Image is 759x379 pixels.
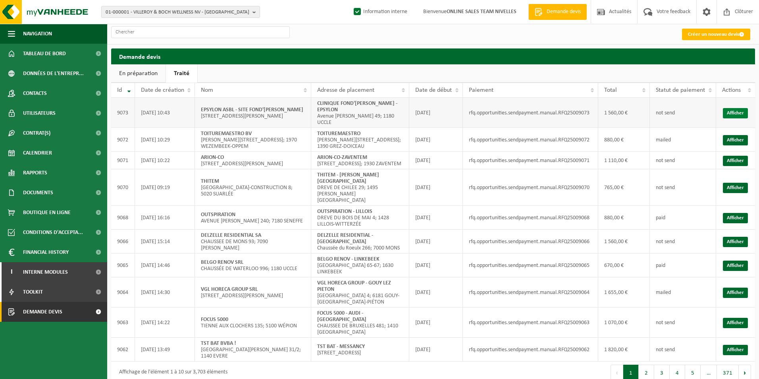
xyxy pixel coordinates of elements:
[463,98,598,128] td: rfq.opportunities.sendpayment.manual.RFQ25009073
[311,152,409,169] td: [STREET_ADDRESS]; 1930 ZAVENTEM
[195,230,311,253] td: CHAUSSEE DE MONS 93; 7090 [PERSON_NAME]
[409,307,463,338] td: [DATE]
[195,307,311,338] td: TIENNE AUX CLOCHERS 135; 5100 WÉPION
[23,302,62,322] span: Demande devis
[311,307,409,338] td: CHAUSSEE DE BRUXELLES 481; 1410 [GEOGRAPHIC_DATA]
[111,152,135,169] td: 9071
[23,242,69,262] span: Financial History
[598,277,650,307] td: 1 655,00 €
[111,338,135,362] td: 9062
[135,169,195,206] td: [DATE] 09:19
[409,277,463,307] td: [DATE]
[598,338,650,362] td: 1 820,00 €
[409,169,463,206] td: [DATE]
[723,213,748,223] a: Afficher
[23,222,83,242] span: Conditions d'accepta...
[23,163,47,183] span: Rapports
[598,253,650,277] td: 670,00 €
[201,317,228,323] strong: FOCUS 5000
[311,338,409,362] td: [STREET_ADDRESS]
[135,338,195,362] td: [DATE] 13:49
[141,87,184,93] span: Date de création
[195,206,311,230] td: AVENUE [PERSON_NAME] 240; 7180 SENEFFE
[656,87,705,93] span: Statut de paiement
[201,286,258,292] strong: VGL HORECA GROUP SRL
[201,340,236,346] strong: TST BAT BVBA !
[311,253,409,277] td: [GEOGRAPHIC_DATA] 65-67; 1630 LINKEBEEK
[195,338,311,362] td: [GEOGRAPHIC_DATA][PERSON_NAME] 31/2; 1140 EVERE
[463,152,598,169] td: rfq.opportunities.sendpayment.manual.RFQ25009071
[409,206,463,230] td: [DATE]
[656,158,675,164] span: not send
[545,8,583,16] span: Demande devis
[656,215,665,221] span: paid
[317,256,379,262] strong: BELGO RENOV - LINKEBEEK
[8,262,15,282] span: I
[463,277,598,307] td: rfq.opportunities.sendpayment.manual.RFQ25009064
[409,338,463,362] td: [DATE]
[111,26,290,38] input: Chercher
[106,6,249,18] span: 01-000001 - VILLEROY & BOCH WELLNESS NV - [GEOGRAPHIC_DATA]
[723,183,748,193] a: Afficher
[656,320,675,326] span: not send
[111,206,135,230] td: 9068
[135,230,195,253] td: [DATE] 15:14
[135,307,195,338] td: [DATE] 14:22
[656,137,671,143] span: mailed
[201,178,219,184] strong: THITEM
[195,277,311,307] td: [STREET_ADDRESS][PERSON_NAME]
[23,103,56,123] span: Utilisateurs
[463,128,598,152] td: rfq.opportunities.sendpayment.manual.RFQ25009072
[23,83,47,103] span: Contacts
[166,64,197,83] a: Traité
[656,290,671,296] span: mailed
[317,344,365,350] strong: TST BAT - MESSANCY
[195,98,311,128] td: [STREET_ADDRESS][PERSON_NAME]
[195,253,311,277] td: CHAUSSÉE DE WATERLOO 996; 1180 UCCLE
[415,87,452,93] span: Date de début
[463,169,598,206] td: rfq.opportunities.sendpayment.manual.RFQ25009070
[201,87,213,93] span: Nom
[723,288,748,298] a: Afficher
[23,203,71,222] span: Boutique en ligne
[656,185,675,191] span: not send
[317,209,372,215] strong: OUTSPIRATION - LILLOIS
[317,232,373,245] strong: DELZELLE RESIDENTIAL - [GEOGRAPHIC_DATA]
[135,253,195,277] td: [DATE] 14:46
[135,206,195,230] td: [DATE] 16:16
[135,128,195,152] td: [DATE] 10:29
[723,108,748,118] a: Afficher
[201,131,252,137] strong: TOITUREMAESTRO BV
[463,230,598,253] td: rfq.opportunities.sendpayment.manual.RFQ25009066
[201,155,224,160] strong: ARION-CO
[682,29,750,40] a: Créer un nouveau devis
[111,64,166,83] a: En préparation
[23,44,66,64] span: Tableau de bord
[598,128,650,152] td: 880,00 €
[311,277,409,307] td: [GEOGRAPHIC_DATA] 4; 6181 GOUY-[GEOGRAPHIC_DATA]-PIÉTON
[311,230,409,253] td: Chaussée du Roeulx 266; 7000 MONS
[352,6,407,18] label: Information interne
[135,277,195,307] td: [DATE] 14:30
[317,172,379,184] strong: THITEM - [PERSON_NAME][GEOGRAPHIC_DATA]
[23,183,53,203] span: Documents
[111,98,135,128] td: 9073
[598,307,650,338] td: 1 070,00 €
[409,230,463,253] td: [DATE]
[409,253,463,277] td: [DATE]
[135,152,195,169] td: [DATE] 10:22
[463,307,598,338] td: rfq.opportunities.sendpayment.manual.RFQ25009063
[195,152,311,169] td: [STREET_ADDRESS][PERSON_NAME]
[463,253,598,277] td: rfq.opportunities.sendpayment.manual.RFQ25009065
[656,110,675,116] span: not send
[656,263,665,269] span: paid
[723,156,748,166] a: Afficher
[111,307,135,338] td: 9063
[723,345,748,355] a: Afficher
[195,128,311,152] td: [PERSON_NAME][STREET_ADDRESS]; 1970 WEZEMBEEK-OPPEM
[111,48,755,64] h2: Demande devis
[111,277,135,307] td: 9064
[201,212,235,218] strong: OUTSPIRATION
[528,4,587,20] a: Demande devis
[23,24,52,44] span: Navigation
